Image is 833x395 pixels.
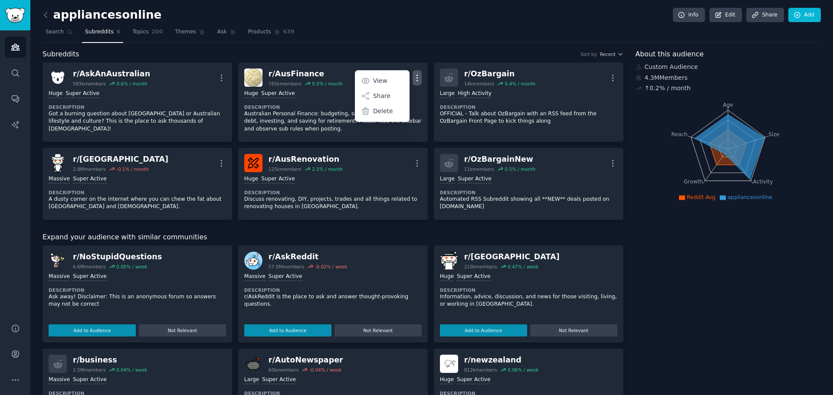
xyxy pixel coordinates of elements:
[440,104,617,110] dt: Description
[244,376,259,384] div: Large
[43,25,76,43] a: Search
[73,273,107,281] div: Super Active
[245,25,297,43] a: Products639
[49,287,226,293] dt: Description
[244,104,422,110] dt: Description
[458,90,492,98] div: High Activity
[244,293,422,308] p: r/AskReddit is the place to ask and answer thought-provoking questions.
[244,189,422,196] dt: Description
[244,324,331,336] button: Add to Audience
[373,76,387,85] p: View
[49,175,70,183] div: Massive
[269,166,302,172] div: 125k members
[43,62,232,142] a: AskAnAustralianr/AskAnAustralian583kmembers0.6% / monthHugeSuper ActiveDescriptionGot a burning q...
[600,51,623,57] button: Recent
[116,81,147,87] div: 0.6 % / month
[129,25,166,43] a: Topics200
[530,324,617,336] button: Not Relevant
[269,69,343,79] div: r/ AusFinance
[645,84,691,93] div: ↑ 0.2 % / month
[49,104,226,110] dt: Description
[66,90,99,98] div: Super Active
[172,25,208,43] a: Themes
[464,69,536,79] div: r/ OzBargain
[261,90,295,98] div: Super Active
[434,148,623,220] a: r/OzBargainNew11kmembers0.5% / monthLargeSuper ActiveDescriptionAutomated RSS Subreddit showing a...
[269,251,348,262] div: r/ AskReddit
[269,264,304,270] div: 57.0M members
[464,166,494,172] div: 11k members
[244,154,262,172] img: AusRenovation
[464,367,497,373] div: 812k members
[684,179,703,185] tspan: Growth
[73,175,107,183] div: Super Active
[505,166,535,172] div: 0.5 % / month
[49,189,226,196] dt: Description
[49,69,67,87] img: AskAnAustralian
[49,154,67,172] img: australia
[458,175,492,183] div: Super Active
[600,51,616,57] span: Recent
[269,81,302,87] div: 765k members
[464,251,560,262] div: r/ [GEOGRAPHIC_DATA]
[580,51,597,57] div: Sort by
[82,25,123,43] a: Subreddits6
[464,264,497,270] div: 210k members
[73,376,107,384] div: Super Active
[244,90,258,98] div: Huge
[283,28,295,36] span: 639
[49,293,226,308] p: Ask away! Disclaimer: This is an anonymous forum so answers may not be correct
[73,69,150,79] div: r/ AskAnAustralian
[440,293,617,308] p: Information, advice, discussion, and news for those visiting, living, or working in [GEOGRAPHIC_D...
[312,81,343,87] div: 0.5 % / month
[139,324,226,336] button: Not Relevant
[244,273,266,281] div: Massive
[43,49,79,60] span: Subreddits
[217,28,227,36] span: Ask
[46,28,64,36] span: Search
[687,194,715,200] span: Reddit Avg
[73,166,106,172] div: 2.8M members
[248,28,271,36] span: Products
[262,376,296,384] div: Super Active
[244,355,262,373] img: AutoNewspaper
[508,264,538,270] div: 0.47 % / week
[440,189,617,196] dt: Description
[43,148,232,220] a: australiar/[GEOGRAPHIC_DATA]2.8Mmembers-0.1% / monthMassiveSuper ActiveDescriptionA dusty corner ...
[636,49,704,60] span: About this audience
[636,62,821,72] div: Custom Audience
[244,287,422,293] dt: Description
[43,232,207,243] span: Expand your audience with similar communities
[335,324,422,336] button: Not Relevant
[768,131,779,137] tspan: Size
[440,376,454,384] div: Huge
[464,81,494,87] div: 14k members
[5,8,25,23] img: GummySearch logo
[312,166,343,172] div: 2.5 % / month
[73,81,106,87] div: 583k members
[671,131,688,137] tspan: Reach
[636,73,821,82] div: 4.3M Members
[728,194,772,200] span: appliancesonline
[723,102,733,108] tspan: Age
[457,273,491,281] div: Super Active
[315,264,348,270] div: -0.02 % / week
[116,166,149,172] div: -0.1 % / month
[49,90,62,98] div: Huge
[238,62,428,142] a: AusFinancer/AusFinance765kmembers0.5% / monthViewShareDeleteHugeSuper ActiveDescriptionAustralian...
[152,28,163,36] span: 200
[244,110,422,133] p: Australian Personal Finance: budgeting, saving, getting out of debt, investing, and saving for re...
[269,273,302,281] div: Super Active
[73,154,168,165] div: r/ [GEOGRAPHIC_DATA]
[440,90,455,98] div: Large
[132,28,148,36] span: Topics
[440,273,454,281] div: Huge
[440,175,455,183] div: Large
[440,110,617,125] p: OFFICIAL - Talk about OzBargain with an RSS feed from the OzBargain Front Page to kick things along
[269,367,298,373] div: 60k members
[269,355,343,366] div: r/ AutoNewspaper
[746,8,784,23] a: Share
[73,367,106,373] div: 2.5M members
[269,154,343,165] div: r/ AusRenovation
[505,81,535,87] div: 0.4 % / month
